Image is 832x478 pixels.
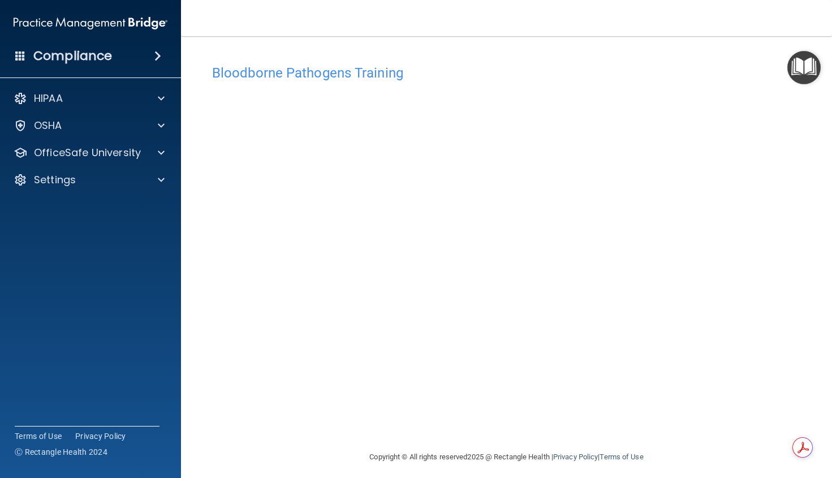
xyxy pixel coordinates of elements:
a: OSHA [14,119,165,132]
a: Privacy Policy [553,453,598,461]
p: HIPAA [34,92,63,105]
iframe: Drift Widget Chat Controller [636,398,818,443]
h4: Bloodborne Pathogens Training [212,66,801,80]
div: Copyright © All rights reserved 2025 @ Rectangle Health | | [300,439,713,475]
a: Terms of Use [15,430,62,442]
a: HIPAA [14,92,165,105]
span: Ⓒ Rectangle Health 2024 [15,446,107,458]
a: Terms of Use [600,453,643,461]
p: OfficeSafe University [34,146,141,160]
a: Settings [14,173,165,187]
a: Privacy Policy [75,430,126,442]
img: PMB logo [14,12,167,35]
h4: Compliance [33,48,112,64]
button: Open Resource Center [787,51,821,84]
p: Settings [34,173,76,187]
p: OSHA [34,119,62,132]
a: OfficeSafe University [14,146,165,160]
iframe: bbp [212,87,801,434]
